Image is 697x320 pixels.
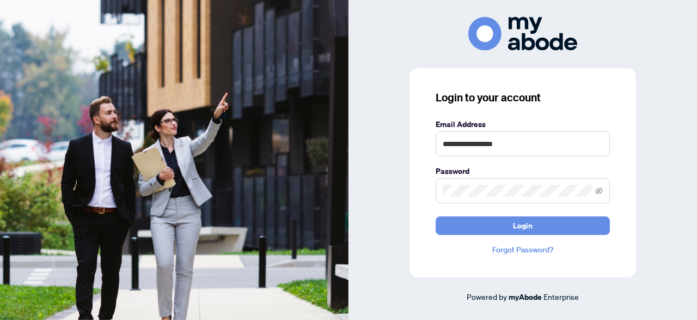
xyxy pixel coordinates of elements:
span: Powered by [467,292,507,301]
span: Enterprise [543,292,579,301]
a: myAbode [509,291,542,303]
label: Password [436,165,610,177]
h3: Login to your account [436,90,610,105]
span: Login [513,217,533,234]
a: Forgot Password? [436,244,610,256]
label: Email Address [436,118,610,130]
button: Login [436,216,610,235]
span: eye-invisible [595,187,603,195]
img: ma-logo [468,17,577,50]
